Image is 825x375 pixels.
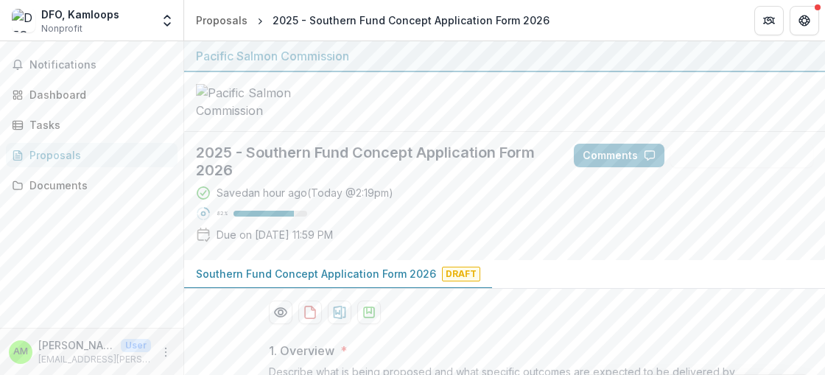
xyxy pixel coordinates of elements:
[13,347,28,357] div: Amber Messmer
[121,339,151,352] p: User
[38,353,151,366] p: [EMAIL_ADDRESS][PERSON_NAME][DOMAIN_NAME]
[754,6,784,35] button: Partners
[328,301,351,324] button: download-proposal
[157,6,178,35] button: Open entity switcher
[574,144,664,167] button: Comments
[6,53,178,77] button: Notifications
[357,301,381,324] button: download-proposal
[196,266,436,281] p: Southern Fund Concept Application Form 2026
[217,208,228,219] p: 82 %
[12,9,35,32] img: DFO, Kamloops
[196,84,343,119] img: Pacific Salmon Commission
[38,337,115,353] p: [PERSON_NAME]
[196,13,248,28] div: Proposals
[29,59,172,71] span: Notifications
[269,342,334,360] p: 1. Overview
[190,10,253,31] a: Proposals
[196,144,550,179] h2: 2025 - Southern Fund Concept Application Form 2026
[29,147,166,163] div: Proposals
[6,83,178,107] a: Dashboard
[217,227,333,242] p: Due on [DATE] 11:59 PM
[157,343,175,361] button: More
[6,173,178,197] a: Documents
[790,6,819,35] button: Get Help
[298,301,322,324] button: download-proposal
[6,143,178,167] a: Proposals
[196,47,813,65] div: Pacific Salmon Commission
[269,301,292,324] button: Preview 48a86045-6e7f-407f-a7cc-5ac5fe338ecf-0.pdf
[273,13,550,28] div: 2025 - Southern Fund Concept Application Form 2026
[442,267,480,281] span: Draft
[29,117,166,133] div: Tasks
[217,185,393,200] div: Saved an hour ago ( Today @ 2:19pm )
[6,113,178,137] a: Tasks
[41,22,82,35] span: Nonprofit
[190,10,555,31] nav: breadcrumb
[29,178,166,193] div: Documents
[29,87,166,102] div: Dashboard
[670,144,813,167] button: Answer Suggestions
[41,7,119,22] div: DFO, Kamloops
